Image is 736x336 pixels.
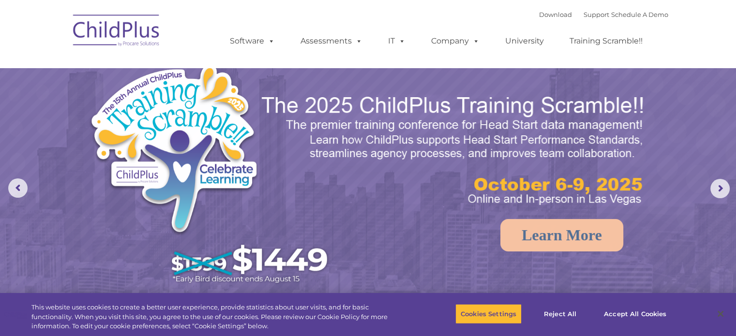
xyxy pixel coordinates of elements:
a: Learn More [500,219,623,251]
span: Phone number [135,103,176,111]
a: Company [421,31,489,51]
span: Last name [135,64,164,71]
button: Reject All [530,304,590,324]
a: Schedule A Demo [611,11,668,18]
button: Close [710,303,731,324]
a: Download [539,11,572,18]
a: Support [584,11,609,18]
a: University [496,31,554,51]
font: | [539,11,668,18]
div: This website uses cookies to create a better user experience, provide statistics about user visit... [31,303,405,331]
button: Accept All Cookies [599,304,672,324]
a: Software [220,31,285,51]
a: Assessments [291,31,372,51]
a: Training Scramble!! [560,31,652,51]
a: IT [378,31,415,51]
button: Cookies Settings [455,304,522,324]
img: ChildPlus by Procare Solutions [68,8,165,56]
